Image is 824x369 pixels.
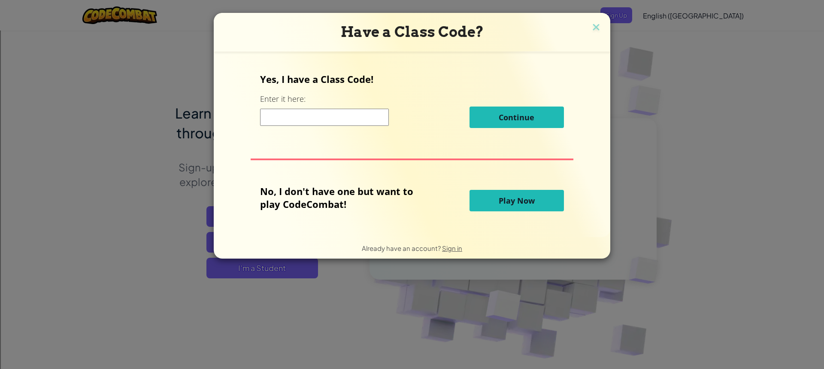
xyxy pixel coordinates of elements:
[260,94,306,104] label: Enter it here:
[499,195,535,206] span: Play Now
[591,21,602,34] img: close icon
[3,34,821,42] div: Options
[260,185,426,210] p: No, I don't have one but want to play CodeCombat!
[3,27,821,34] div: Delete
[499,112,534,122] span: Continue
[3,19,821,27] div: Move To ...
[260,73,563,85] p: Yes, I have a Class Code!
[3,3,821,11] div: Sort A > Z
[470,107,564,128] button: Continue
[3,50,821,58] div: Rename
[442,244,462,252] a: Sign in
[3,42,821,50] div: Sign out
[3,58,821,65] div: Move To ...
[362,244,442,252] span: Already have an account?
[3,11,821,19] div: Sort New > Old
[341,23,484,40] span: Have a Class Code?
[470,190,564,211] button: Play Now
